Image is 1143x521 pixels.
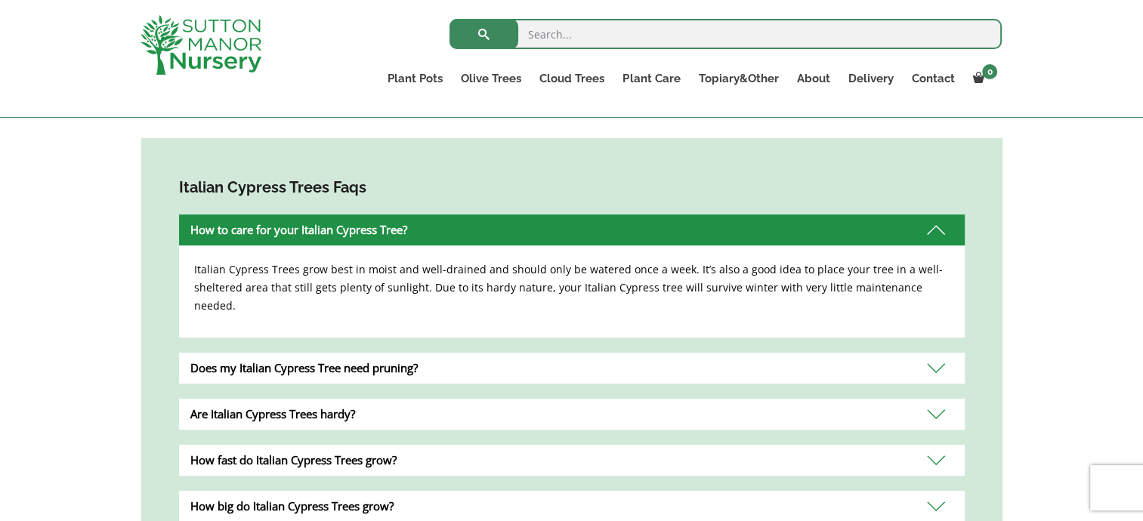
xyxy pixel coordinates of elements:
[982,64,997,79] span: 0
[179,214,965,245] div: How to care for your Italian Cypress Tree?
[179,353,965,384] div: Does my Italian Cypress Tree need pruning?
[902,68,963,89] a: Contact
[613,68,689,89] a: Plant Care
[787,68,839,89] a: About
[449,19,1002,49] input: Search...
[179,176,965,199] h4: Italian Cypress Trees Faqs
[530,68,613,89] a: Cloud Trees
[839,68,902,89] a: Delivery
[689,68,787,89] a: Topiary&Other
[378,68,452,89] a: Plant Pots
[452,68,530,89] a: Olive Trees
[141,15,261,75] img: logo
[194,260,950,315] p: Italian Cypress Trees grow best in moist and well-drained and should only be watered once a week....
[963,68,1002,89] a: 0
[179,399,965,430] div: Are Italian Cypress Trees hardy?
[179,445,965,476] div: How fast do Italian Cypress Trees grow?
